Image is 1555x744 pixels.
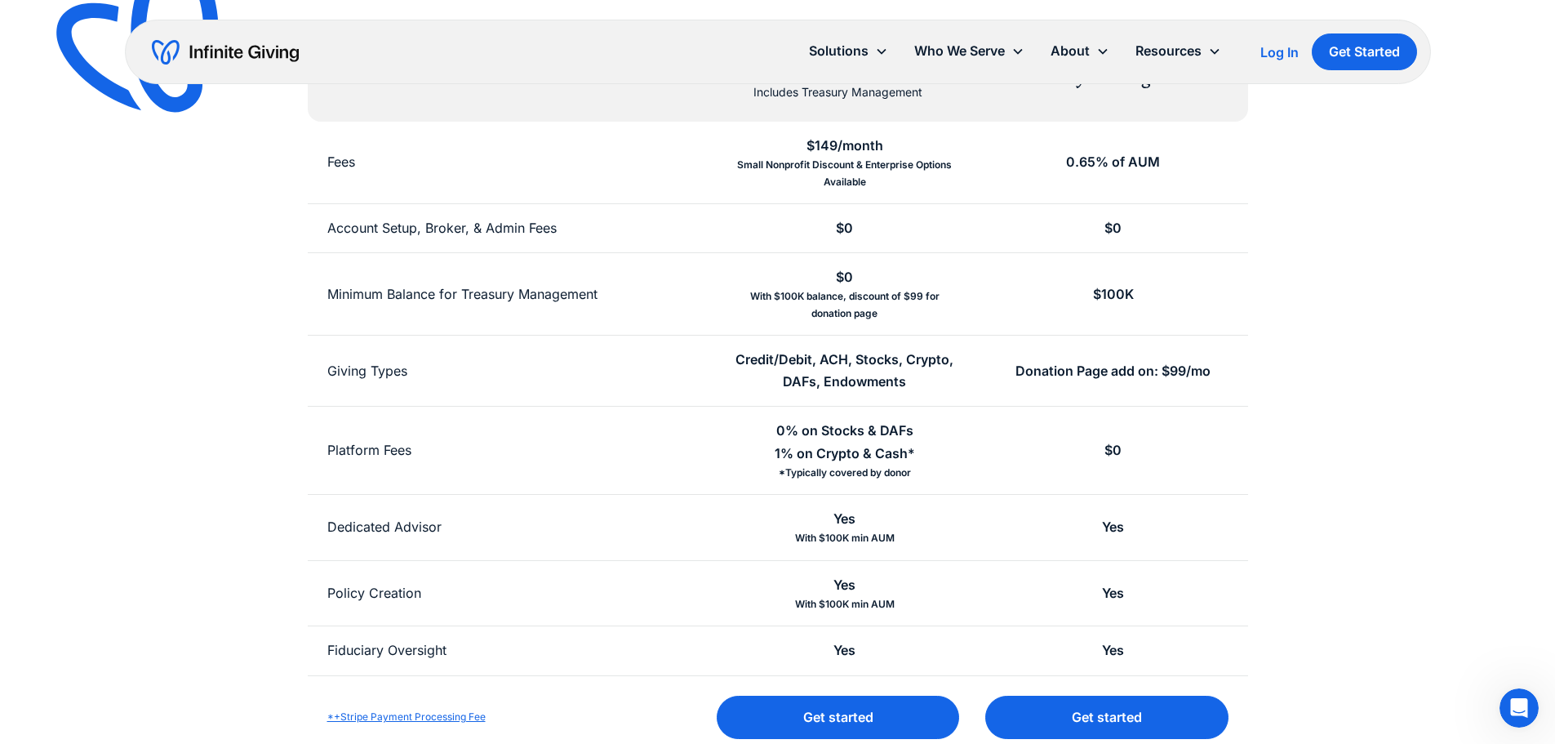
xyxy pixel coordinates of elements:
div: Donation Page add on: $99/mo [1015,360,1211,382]
button: go back [11,7,42,38]
button: Gif picker [51,535,64,548]
button: Home [255,7,287,38]
button: Upload attachment [78,535,91,548]
div: 0.65% of AUM [1066,151,1160,173]
a: schedule a call here [64,183,178,196]
span: OK [113,479,142,509]
div: $149/month [806,135,883,157]
a: Pricing & Onboarding Guide [26,207,185,221]
div: $0 [1104,217,1122,239]
div: If you'd like to chat further to learn how we can best support you, please . [26,150,255,198]
div: Giving Types [327,360,407,382]
h1: Operator [79,16,137,28]
span: Terrible [39,483,62,506]
div: Yes [833,574,855,596]
div: *Typically covered by donor [779,465,911,481]
div: About [1037,33,1122,69]
button: Send a message… [280,528,306,555]
div: Best, [26,342,255,359]
div: $0 [1104,439,1122,461]
div: Yes [1102,582,1124,604]
div: Yes [833,639,855,662]
div: Account Setup, Broker, & Admin Fees [327,217,557,239]
div: Who We Serve [901,33,1037,69]
span: Bad [78,483,100,506]
div: $0 [836,217,853,239]
div: -- this provides some more information about the pricing. There is a discount if you are a small ... [26,207,255,335]
div: Yes [833,508,855,530]
div: About [1051,40,1090,62]
div: Solutions [809,40,869,62]
div: Small Nonprofit Discount & Enterprise Options Available [730,157,959,190]
textarea: Message… [14,501,313,528]
div: With $100K balance, discount of $99 for donation page [730,288,959,322]
img: Profile image for Operator [47,9,73,35]
div: Fees [327,151,355,173]
div: Includes Treasury Management [753,82,922,102]
li: Endowment creation and management [38,112,255,142]
a: Get started [717,696,959,739]
a: Get started [985,696,1228,739]
div: $100K [1093,283,1134,305]
span: Amazing [193,483,215,506]
div: Solutions [796,33,901,69]
div: Who We Serve [914,40,1005,62]
div: Policy Creation [327,582,421,604]
div: Help [PERSON_NAME] understand how they’re doing: [13,381,268,433]
a: home [152,39,299,65]
div: Resources [1122,33,1234,69]
li: Reserve cash management and investments [38,42,255,73]
div: Operator says… [13,434,313,595]
div: Yes [1102,639,1124,662]
div: With $100K min AUM [795,596,895,613]
div: Rate your conversation [30,452,224,471]
a: Get Started [1312,33,1417,70]
div: Dedicated Advisor [327,516,442,538]
div: Credit/Debit, ACH, Stocks, Crypto, DAFs, Endowments [730,349,959,393]
div: Close [287,7,316,36]
div: Log In [1260,46,1299,59]
div: Operator says… [13,381,313,434]
div: $0 [836,266,853,288]
div: Minimum Balance for Treasury Management [327,283,598,305]
div: Resources [1135,40,1202,62]
button: Emoji picker [25,535,38,548]
li: Streamlined cash, stock, crypto, and DAF donations [38,78,255,108]
iframe: Intercom live chat [1499,688,1539,728]
div: Help [PERSON_NAME] understand how they’re doing: [26,391,255,423]
div: With $100K min AUM [795,530,895,546]
div: Fiduciary Oversight [327,639,447,662]
div: Platform Fees [327,439,411,461]
a: *+Stripe Payment Processing Fee [327,711,486,723]
span: Great [154,483,177,506]
div: Yes [1102,516,1124,538]
div: 0% on Stocks & DAFs 1% on Crypto & Cash* [775,420,915,464]
a: Log In [1260,42,1299,62]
